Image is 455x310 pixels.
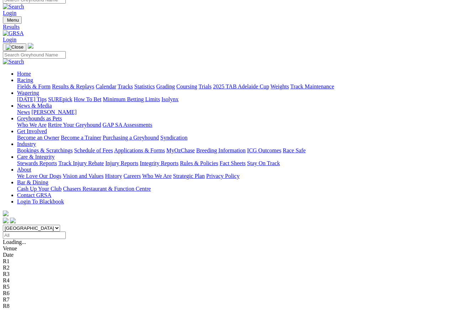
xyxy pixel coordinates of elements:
div: R4 [3,278,452,284]
div: Greyhounds as Pets [17,122,452,129]
a: Weights [271,84,289,90]
div: R5 [3,284,452,290]
a: News & Media [17,103,52,109]
a: News [17,109,30,115]
div: News & Media [17,109,452,116]
button: Toggle navigation [3,17,22,24]
a: Minimum Betting Limits [103,97,160,103]
a: Strategic Plan [173,173,205,179]
a: Trials [198,84,212,90]
div: About [17,173,452,180]
a: Bar & Dining [17,180,48,186]
a: [DATE] Tips [17,97,47,103]
a: Integrity Reports [140,161,178,167]
div: Venue [3,246,452,252]
input: Search [3,51,66,59]
a: Get Involved [17,129,47,135]
a: Login [3,37,16,43]
a: Chasers Restaurant & Function Centre [63,186,151,192]
img: Close [6,45,23,50]
div: R6 [3,290,452,297]
a: Calendar [96,84,116,90]
a: Coursing [176,84,197,90]
a: MyOzChase [166,148,195,154]
img: logo-grsa-white.png [3,211,9,217]
div: Industry [17,148,452,154]
img: twitter.svg [10,218,16,224]
a: About [17,167,31,173]
a: Home [17,71,31,77]
a: Breeding Information [196,148,246,154]
button: Toggle navigation [3,44,26,51]
a: Track Maintenance [290,84,334,90]
a: Login [3,10,16,16]
span: Menu [7,18,19,23]
img: GRSA [3,31,24,37]
div: Date [3,252,452,259]
img: logo-grsa-white.png [28,43,33,49]
a: Racing [17,77,33,83]
a: Grading [156,84,175,90]
a: Statistics [134,84,155,90]
div: R3 [3,271,452,278]
a: Wagering [17,90,39,96]
div: R7 [3,297,452,303]
a: GAP SA Assessments [103,122,152,128]
a: Retire Your Greyhound [48,122,101,128]
a: Purchasing a Greyhound [103,135,159,141]
a: Who We Are [142,173,172,179]
a: We Love Our Dogs [17,173,61,179]
div: R2 [3,265,452,271]
span: Loading... [3,239,26,245]
div: R1 [3,259,452,265]
a: How To Bet [74,97,102,103]
a: Race Safe [283,148,305,154]
a: Schedule of Fees [74,148,113,154]
a: Vision and Values [63,173,103,179]
a: Isolynx [161,97,178,103]
div: Care & Integrity [17,161,452,167]
div: Get Involved [17,135,452,141]
a: Become a Trainer [61,135,101,141]
a: Syndication [160,135,187,141]
div: Racing [17,84,452,90]
div: R8 [3,303,452,310]
div: Wagering [17,97,452,103]
a: ICG Outcomes [247,148,281,154]
a: Fields & Form [17,84,50,90]
a: Rules & Policies [180,161,218,167]
a: Industry [17,141,36,147]
a: 2025 TAB Adelaide Cup [213,84,269,90]
a: Greyhounds as Pets [17,116,62,122]
a: Privacy Policy [206,173,240,179]
img: Search [3,4,24,10]
a: Applications & Forms [114,148,165,154]
a: Who We Are [17,122,47,128]
a: [PERSON_NAME] [31,109,76,115]
a: Careers [123,173,141,179]
div: Bar & Dining [17,186,452,192]
a: Stay On Track [247,161,280,167]
a: Injury Reports [105,161,138,167]
a: Cash Up Your Club [17,186,61,192]
a: Contact GRSA [17,192,51,198]
img: facebook.svg [3,218,9,224]
img: Search [3,59,24,65]
a: SUREpick [48,97,72,103]
a: Stewards Reports [17,161,57,167]
a: Results [3,24,452,31]
a: Login To Blackbook [17,199,64,205]
a: History [105,173,122,179]
a: Bookings & Scratchings [17,148,73,154]
a: Tracks [118,84,133,90]
input: Select date [3,232,66,239]
a: Results & Replays [52,84,94,90]
a: Fact Sheets [220,161,246,167]
a: Become an Owner [17,135,59,141]
a: Care & Integrity [17,154,55,160]
a: Track Injury Rebate [58,161,104,167]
